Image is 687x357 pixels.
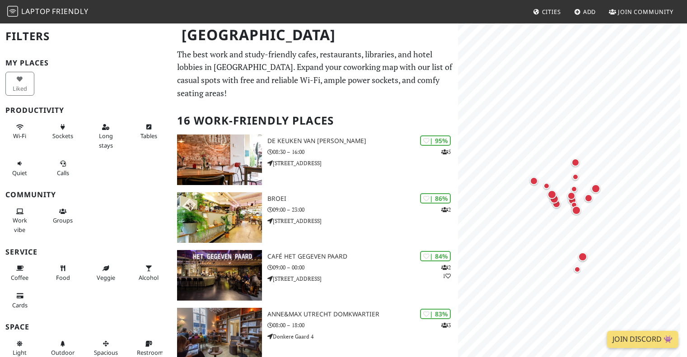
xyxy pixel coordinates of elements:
a: Join Community [605,4,677,20]
div: Map marker [566,195,578,206]
p: [STREET_ADDRESS] [267,274,458,283]
div: Map marker [551,198,562,210]
div: Map marker [548,193,561,205]
p: Donkere Gaard 4 [267,332,458,341]
span: Restroom [137,348,164,357]
div: Map marker [583,192,594,204]
button: Coffee [5,261,34,285]
button: Calls [48,156,77,180]
button: Cards [5,288,34,312]
button: Sockets [48,120,77,144]
img: LaptopFriendly [7,6,18,17]
button: Veggie [91,261,120,285]
h3: BROEI [267,195,458,203]
p: The best work and study-friendly cafes, restaurants, libraries, and hotel lobbies in [GEOGRAPHIC_... [177,48,453,100]
div: Map marker [546,188,558,201]
div: | 84% [420,251,451,261]
div: Map marker [569,184,580,195]
h3: Productivity [5,106,166,115]
span: Coffee [11,274,28,282]
p: 3 [441,321,451,329]
span: Natural light [13,348,27,357]
span: Video/audio calls [57,169,69,177]
div: Map marker [576,250,589,263]
div: Map marker [565,190,577,202]
a: BROEI | 86% 2 BROEI 09:00 – 23:00 [STREET_ADDRESS] [172,192,458,243]
h1: [GEOGRAPHIC_DATA] [174,23,456,47]
h3: De keuken van [PERSON_NAME] [267,137,458,145]
div: Map marker [528,175,540,187]
div: Map marker [589,182,602,195]
span: Friendly [52,6,88,16]
span: Add [583,8,596,16]
a: De keuken van Thijs | 95% 5 De keuken van [PERSON_NAME] 08:30 – 16:00 [STREET_ADDRESS] [172,134,458,185]
p: [STREET_ADDRESS] [267,217,458,225]
span: Long stays [99,132,113,149]
button: Alcohol [134,261,163,285]
div: Map marker [541,181,552,191]
h3: Space [5,323,166,331]
h3: Service [5,248,166,256]
p: 2 [441,205,451,214]
span: Alcohol [139,274,159,282]
h3: Café Het Gegeven Paard [267,253,458,260]
p: 2 1 [441,263,451,280]
a: Add [570,4,600,20]
span: Veggie [97,274,115,282]
p: 08:30 – 16:00 [267,148,458,156]
div: | 83% [420,309,451,319]
p: [STREET_ADDRESS] [267,159,458,167]
p: 09:00 – 23:00 [267,205,458,214]
span: People working [13,216,27,233]
div: Map marker [570,172,581,182]
span: Group tables [53,216,73,224]
h3: Community [5,190,166,199]
button: Groups [48,204,77,228]
span: Join Community [618,8,673,16]
span: Cities [542,8,561,16]
a: Cities [529,4,565,20]
h3: My Places [5,59,166,67]
span: Outdoor area [51,348,75,357]
div: | 86% [420,193,451,204]
span: Quiet [12,169,27,177]
img: Café Het Gegeven Paard [177,250,262,301]
button: Quiet [5,156,34,180]
img: BROEI [177,192,262,243]
div: Map marker [569,199,580,210]
span: Laptop [21,6,51,16]
span: Power sockets [52,132,73,140]
div: Map marker [570,204,583,217]
button: Work vibe [5,204,34,237]
a: Café Het Gegeven Paard | 84% 21 Café Het Gegeven Paard 09:00 – 00:00 [STREET_ADDRESS] [172,250,458,301]
a: LaptopFriendly LaptopFriendly [7,4,89,20]
h3: Anne&Max Utrecht Domkwartier [267,311,458,318]
button: Wi-Fi [5,120,34,144]
p: 5 [441,148,451,156]
span: Food [56,274,70,282]
p: 09:00 – 00:00 [267,263,458,272]
img: De keuken van Thijs [177,134,262,185]
span: Spacious [94,348,118,357]
div: Map marker [572,264,583,275]
h2: 16 Work-Friendly Places [177,107,453,134]
span: Credit cards [12,301,28,309]
span: Work-friendly tables [140,132,157,140]
h2: Filters [5,23,166,50]
button: Tables [134,120,163,144]
span: Stable Wi-Fi [13,132,26,140]
a: Join Discord 👾 [607,331,678,348]
div: | 95% [420,135,451,146]
p: 08:00 – 18:00 [267,321,458,329]
button: Food [48,261,77,285]
button: Long stays [91,120,120,153]
div: Map marker [570,157,581,168]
